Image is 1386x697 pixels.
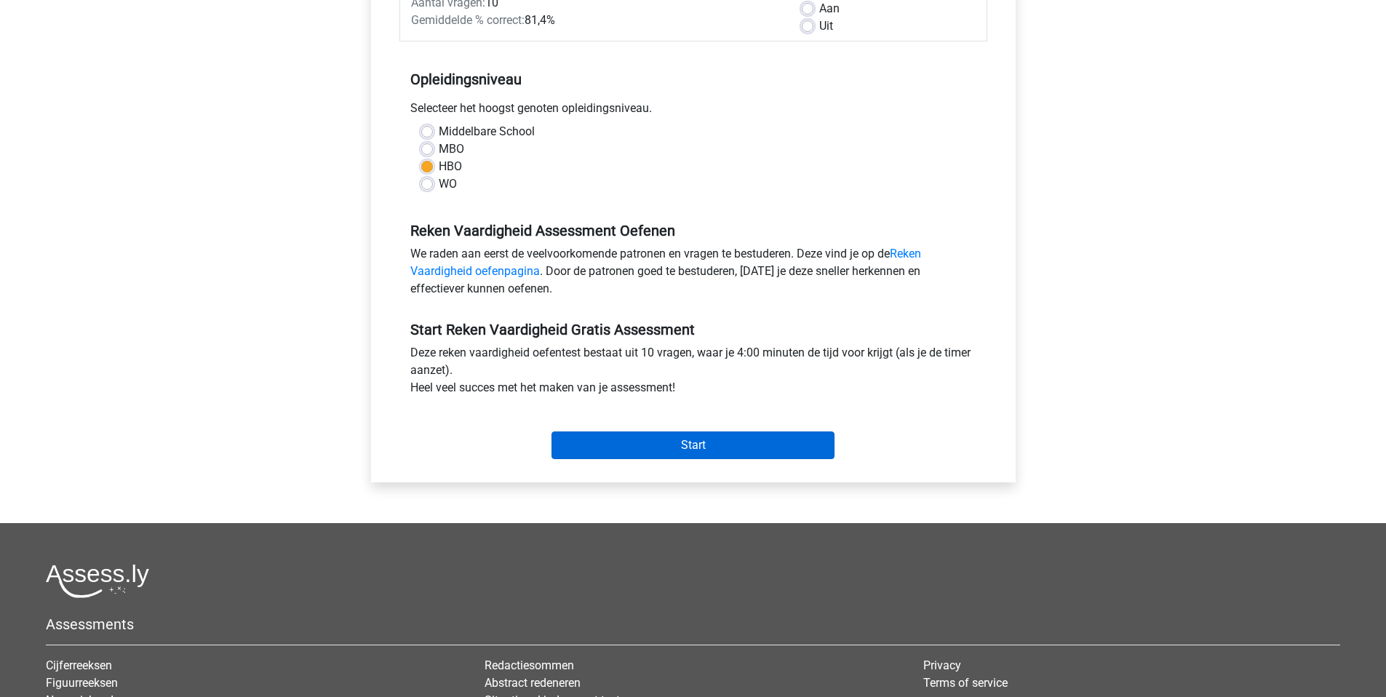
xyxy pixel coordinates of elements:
img: Assessly logo [46,564,149,598]
h5: Assessments [46,616,1340,633]
label: Middelbare School [439,123,535,140]
div: We raden aan eerst de veelvoorkomende patronen en vragen te bestuderen. Deze vind je op de . Door... [399,245,987,303]
h5: Opleidingsniveau [410,65,976,94]
a: Cijferreeksen [46,658,112,672]
label: Uit [819,17,833,35]
div: Deze reken vaardigheid oefentest bestaat uit 10 vragen, waar je 4:00 minuten de tijd voor krijgt ... [399,344,987,402]
span: Gemiddelde % correct: [411,13,525,27]
div: Selecteer het hoogst genoten opleidingsniveau. [399,100,987,123]
label: WO [439,175,457,193]
label: MBO [439,140,464,158]
a: Abstract redeneren [485,676,581,690]
a: Privacy [923,658,961,672]
input: Start [551,431,835,459]
div: 81,4% [400,12,791,29]
a: Figuurreeksen [46,676,118,690]
a: Terms of service [923,676,1008,690]
a: Redactiesommen [485,658,574,672]
h5: Start Reken Vaardigheid Gratis Assessment [410,321,976,338]
h5: Reken Vaardigheid Assessment Oefenen [410,222,976,239]
label: HBO [439,158,462,175]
